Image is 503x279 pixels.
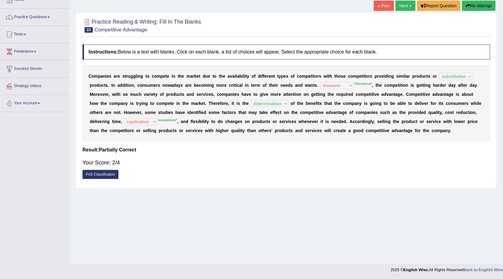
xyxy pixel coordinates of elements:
[267,74,268,79] b: r
[255,83,256,88] b: r
[173,74,176,79] b: n
[376,83,377,88] b: t
[168,83,171,88] b: w
[319,74,321,79] b: s
[400,74,403,79] b: m
[297,74,299,79] b: c
[462,1,495,11] button: Re-Attempt
[227,74,230,79] b: a
[469,83,472,88] b: d
[171,83,173,88] b: a
[288,83,291,88] b: d
[147,83,150,88] b: u
[180,83,183,88] b: s
[103,74,106,79] b: n
[396,74,399,79] b: s
[419,74,422,79] b: d
[101,74,103,79] b: a
[94,27,147,33] small: Competitive Advantage
[116,74,118,79] b: r
[160,74,163,79] b: p
[362,74,363,79] b: t
[453,83,456,88] b: y
[172,74,173,79] b: i
[379,74,382,79] b: o
[105,83,108,88] b: s
[0,78,69,93] a: Strategy Videos
[108,92,110,97] b: ,
[82,170,118,179] a: PoS Classification
[412,83,414,88] b: s
[140,83,143,88] b: o
[114,74,116,79] b: a
[263,74,265,79] b: f
[311,74,312,79] b: t
[300,83,303,88] b: d
[166,74,167,79] b: t
[440,83,442,88] b: d
[118,83,120,88] b: a
[341,74,343,79] b: s
[279,74,281,79] b: y
[241,83,243,88] b: l
[387,83,389,88] b: o
[239,74,242,79] b: b
[224,83,227,88] b: e
[363,74,364,79] b: i
[125,83,126,88] b: i
[336,74,338,79] b: h
[96,83,99,88] b: d
[142,83,145,88] b: n
[158,83,160,88] b: s
[412,74,415,79] b: p
[428,74,430,79] b: s
[354,82,372,86] sup: Therefore
[477,83,478,88] b: .
[122,83,125,88] b: d
[242,74,243,79] b: i
[415,74,416,79] b: r
[176,83,178,88] b: a
[220,83,223,88] b: o
[245,83,246,88] b: i
[214,74,217,79] b: o
[120,83,123,88] b: d
[427,74,428,79] b: t
[423,83,424,88] b: t
[419,83,421,88] b: e
[366,74,368,79] b: o
[269,83,270,88] b: t
[154,74,157,79] b: o
[435,83,438,88] b: a
[253,83,255,88] b: e
[129,83,131,88] b: o
[372,83,373,88] b: ,
[317,74,319,79] b: r
[411,83,412,88] b: i
[400,83,402,88] b: t
[243,74,244,79] b: l
[189,83,192,88] b: e
[93,92,96,97] b: o
[133,74,136,79] b: g
[208,83,209,88] b: i
[428,83,431,88] b: g
[379,83,382,88] b: e
[281,74,284,79] b: p
[235,74,236,79] b: i
[254,74,256,79] b: f
[472,83,475,88] b: a
[223,83,224,88] b: r
[182,74,184,79] b: e
[89,49,118,54] b: Instructions:
[104,83,105,88] b: t
[374,1,394,11] a: « Prev
[328,74,330,79] b: t
[311,83,313,88] b: n
[185,83,188,88] b: a
[111,83,113,88] b: I
[406,74,408,79] b: a
[475,83,477,88] b: y
[194,83,197,88] b: b
[0,95,69,110] a: Your Account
